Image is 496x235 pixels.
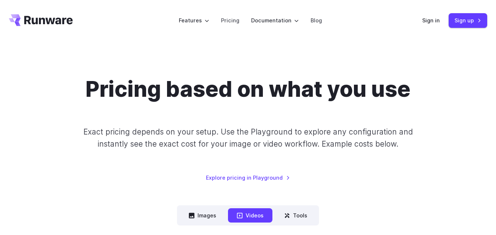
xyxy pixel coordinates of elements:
label: Features [179,16,209,25]
a: Sign in [422,16,440,25]
a: Sign up [449,13,487,27]
a: Explore pricing in Playground [206,173,290,182]
label: Documentation [251,16,299,25]
button: Videos [228,208,272,223]
h1: Pricing based on what you use [86,76,410,102]
a: Blog [311,16,322,25]
button: Images [180,208,225,223]
p: Exact pricing depends on your setup. Use the Playground to explore any configuration and instantl... [80,126,415,150]
a: Go to / [9,14,73,26]
button: Tools [275,208,316,223]
a: Pricing [221,16,239,25]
